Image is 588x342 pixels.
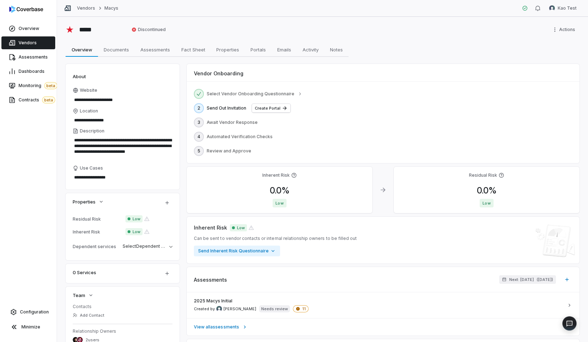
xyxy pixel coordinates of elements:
[327,45,346,54] span: Notes
[537,277,553,282] span: ( [DATE] )
[273,199,286,207] span: Low
[123,243,179,249] span: Select Dependent services
[469,172,497,178] h4: Residual Risk
[549,5,555,11] img: Kao Test avatar
[194,306,256,312] span: Created by
[252,104,290,112] button: Create Portal
[480,199,493,207] span: Low
[73,73,86,80] span: About
[73,229,123,235] div: Inherent Risk
[223,306,256,312] span: [PERSON_NAME]
[550,24,579,35] button: More actions
[44,82,57,89] span: beta
[9,6,43,13] img: logo-D7KZi-bG.svg
[545,3,581,14] button: Kao Test avatarKao Test
[1,22,55,35] a: Overview
[558,5,577,11] span: Kao Test
[194,324,239,330] span: View all assessments
[207,91,294,97] span: Select Vendor Onboarding Questionnaire
[73,95,160,105] input: Website
[73,216,120,222] div: Residual Risk
[261,306,288,312] p: Needs review
[300,45,321,54] span: Activity
[216,306,222,312] img: Zi Chong Kao avatar
[80,128,104,134] span: Description
[19,54,48,60] span: Assessments
[262,172,290,178] h4: Inherent Risk
[1,79,55,92] a: Monitoringbeta
[1,51,55,64] a: Assessments
[73,304,172,310] dt: Contacts
[73,198,96,205] span: Properties
[20,309,49,315] span: Configuration
[19,69,45,74] span: Dashboards
[80,165,103,171] span: Use Cases
[19,40,37,46] span: Vendors
[1,36,55,49] a: Vendors
[3,320,54,334] button: Minimize
[194,236,357,241] span: Can be sent to vendor contacts or internal relationship owners to be filled out
[194,246,280,256] button: Send Inherent Risk Questionnaire
[197,134,200,140] span: 4
[471,185,502,196] span: 0.0 %
[73,115,172,125] input: Location
[197,120,200,125] span: 3
[125,228,143,235] span: Low
[194,298,232,304] span: 2025 Macys Initial
[194,276,227,283] span: Assessments
[73,135,172,162] textarea: Description
[179,45,208,54] span: Fact Sheet
[509,277,534,282] span: Next: [DATE]
[125,215,143,222] span: Low
[131,27,166,32] span: Discontinued
[1,65,55,78] a: Dashboards
[77,5,95,11] a: Vendors
[194,70,243,77] span: Vendor Onboarding
[293,305,309,312] span: 11
[499,275,556,284] button: Next: [DATE]([DATE])
[69,45,95,54] span: Overview
[19,96,55,104] span: Contracts
[274,45,294,54] span: Emails
[101,45,132,54] span: Documents
[80,108,98,114] span: Location
[205,87,305,100] button: Select Vendor Onboarding Questionnaire
[19,82,57,89] span: Monitoring
[73,172,172,182] textarea: Use Cases
[248,45,269,54] span: Portals
[194,224,227,231] span: Inherent Risk
[197,148,200,154] span: 5
[80,87,97,93] span: Website
[73,244,120,249] div: Dependent services
[71,289,96,302] button: Team
[21,324,40,330] span: Minimize
[138,45,173,54] span: Assessments
[104,5,118,11] a: Macys
[42,96,55,104] span: beta
[71,309,107,322] button: Add Contact
[73,292,85,298] span: Team
[230,224,247,231] span: Low
[1,94,55,106] a: Contractsbeta
[213,45,242,54] span: Properties
[197,105,200,111] span: 2
[187,292,579,318] a: 2025 Macys InitialCreated by Zi Chong Kao avatar[PERSON_NAME]Needs review11
[73,328,172,334] dt: Relationship Owners
[264,185,295,196] span: 0.0 %
[187,318,579,336] a: View allassessments
[3,306,54,318] a: Configuration
[19,26,39,31] span: Overview
[71,195,106,208] button: Properties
